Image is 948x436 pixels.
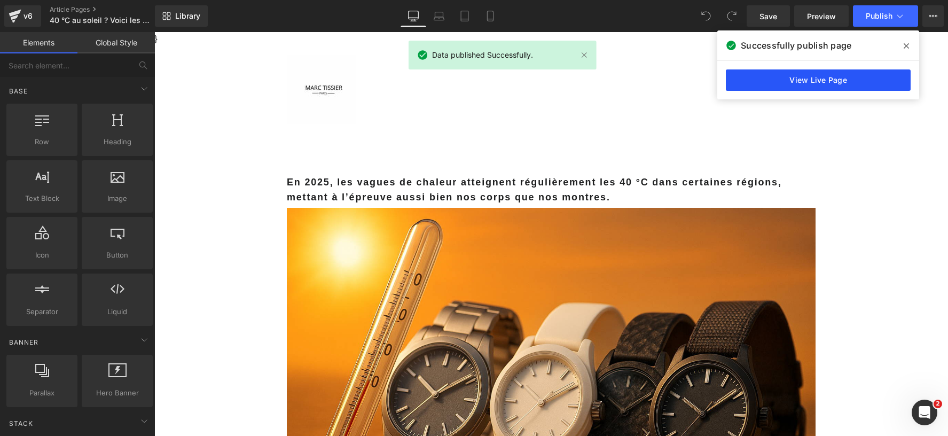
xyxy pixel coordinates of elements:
span: Icon [10,250,74,261]
button: Undo [695,5,717,27]
div: v6 [21,9,35,23]
a: View Live Page [726,69,911,91]
span: 2 [934,400,942,408]
span: Separator [10,306,74,317]
span: Library [175,11,200,21]
span: Heading [85,136,150,147]
span: Base [8,86,29,96]
span: Banner [8,337,40,347]
iframe: Intercom live chat [912,400,937,425]
span: Save [759,11,777,22]
span: Data published Successfully. [432,49,533,61]
a: Article Pages [50,5,173,14]
a: Tablet [452,5,477,27]
span: Row [10,136,74,147]
a: Preview [794,5,849,27]
a: Desktop [401,5,426,27]
strong: En 2025, les vagues de chaleur atteignent régulièrement les 40 °C dans certaines régions, mettant... [132,145,628,170]
span: Liquid [85,306,150,317]
span: Successfully publish page [741,39,851,52]
span: Button [85,250,150,261]
span: Publish [866,12,892,20]
span: Preview [807,11,836,22]
a: Global Style [77,32,155,53]
a: Laptop [426,5,452,27]
span: Parallax [10,387,74,399]
span: Image [85,193,150,204]
a: v6 [4,5,41,27]
button: More [922,5,944,27]
img: marctissierwatches [132,22,202,92]
button: Redo [721,5,742,27]
span: Hero Banner [85,387,150,399]
a: New Library [155,5,208,27]
a: Mobile [477,5,503,27]
button: Publish [853,5,918,27]
span: Stack [8,418,34,429]
span: 40 °C au soleil ? Voici les 3 matériaux de montre qui tiennent le choc en pleine canicule 2025! [50,16,152,25]
span: Text Block [10,193,74,204]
